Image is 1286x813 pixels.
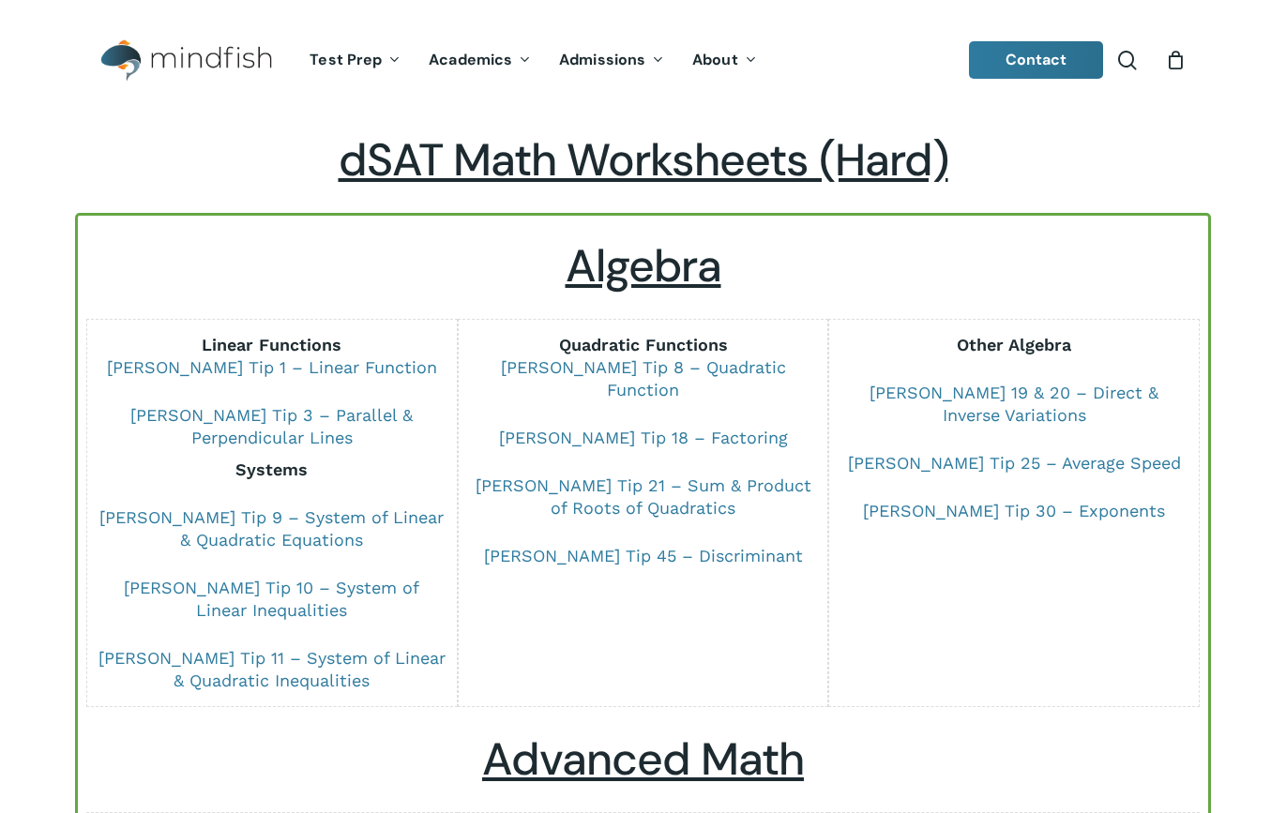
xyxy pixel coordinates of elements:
nav: Main Menu [295,25,770,96]
a: Contact [969,41,1104,79]
a: Test Prep [295,53,415,68]
a: [PERSON_NAME] Tip 3 – Parallel & Perpendicular Lines [130,405,413,447]
a: Cart [1165,50,1186,70]
a: [PERSON_NAME] Tip 45 – Discriminant [484,546,803,565]
span: About [692,50,738,69]
u: Algebra [566,236,721,295]
a: [PERSON_NAME] Tip 8 – Quadratic Function [501,357,786,399]
u: Advanced Math [482,730,804,789]
a: Admissions [545,53,678,68]
a: [PERSON_NAME] Tip 11 – System of Linear & Quadratic Inequalities [98,648,446,690]
header: Main Menu [75,25,1211,96]
span: dSAT Math Worksheets (Hard) [339,130,948,189]
a: [PERSON_NAME] Tip 21 – Sum & Product of Roots of Quadratics [476,475,811,518]
a: [PERSON_NAME] Tip 25 – Average Speed [848,453,1181,473]
a: [PERSON_NAME] Tip 18 – Factoring [499,428,788,447]
a: Academics [415,53,545,68]
span: Admissions [559,50,645,69]
span: Academics [429,50,512,69]
b: Other Algebra [957,335,1071,354]
a: [PERSON_NAME] Tip 1 – Linear Function [107,357,437,377]
a: [PERSON_NAME] 19 & 20 – Direct & Inverse Variations [870,383,1158,425]
a: About [678,53,771,68]
strong: Quadratic Functions [559,335,728,354]
a: [PERSON_NAME] Tip 10 – System of Linear Inequalities [124,578,419,620]
span: Test Prep [310,50,382,69]
span: Contact [1006,50,1067,69]
a: [PERSON_NAME] Tip 9 – System of Linear & Quadratic Equations [99,507,444,550]
b: Systems [235,459,308,479]
strong: Linear Functions [202,335,341,354]
a: [PERSON_NAME] Tip 30 – Exponents [863,501,1165,520]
